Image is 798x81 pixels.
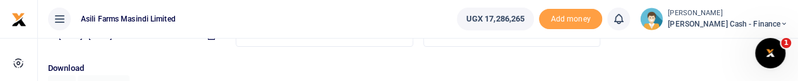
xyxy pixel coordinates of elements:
img: profile-user [640,8,663,30]
span: 1 [781,38,791,48]
span: Asili Farms Masindi Limited [76,13,181,25]
img: logo-small [11,12,27,27]
a: logo-small logo-large logo-large [11,14,27,23]
a: Add money [539,13,602,23]
span: Add money [539,9,602,30]
span: [PERSON_NAME] Cash - Finance [668,18,788,30]
small: [PERSON_NAME] [668,8,788,19]
li: Wallet ballance [452,8,539,30]
a: profile-user [PERSON_NAME] [PERSON_NAME] Cash - Finance [640,8,788,30]
a: UGX 17,286,265 [457,8,534,30]
iframe: Intercom live chat [755,38,785,68]
p: Download [48,62,788,75]
li: Toup your wallet [539,9,602,30]
span: UGX 17,286,265 [466,13,524,25]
